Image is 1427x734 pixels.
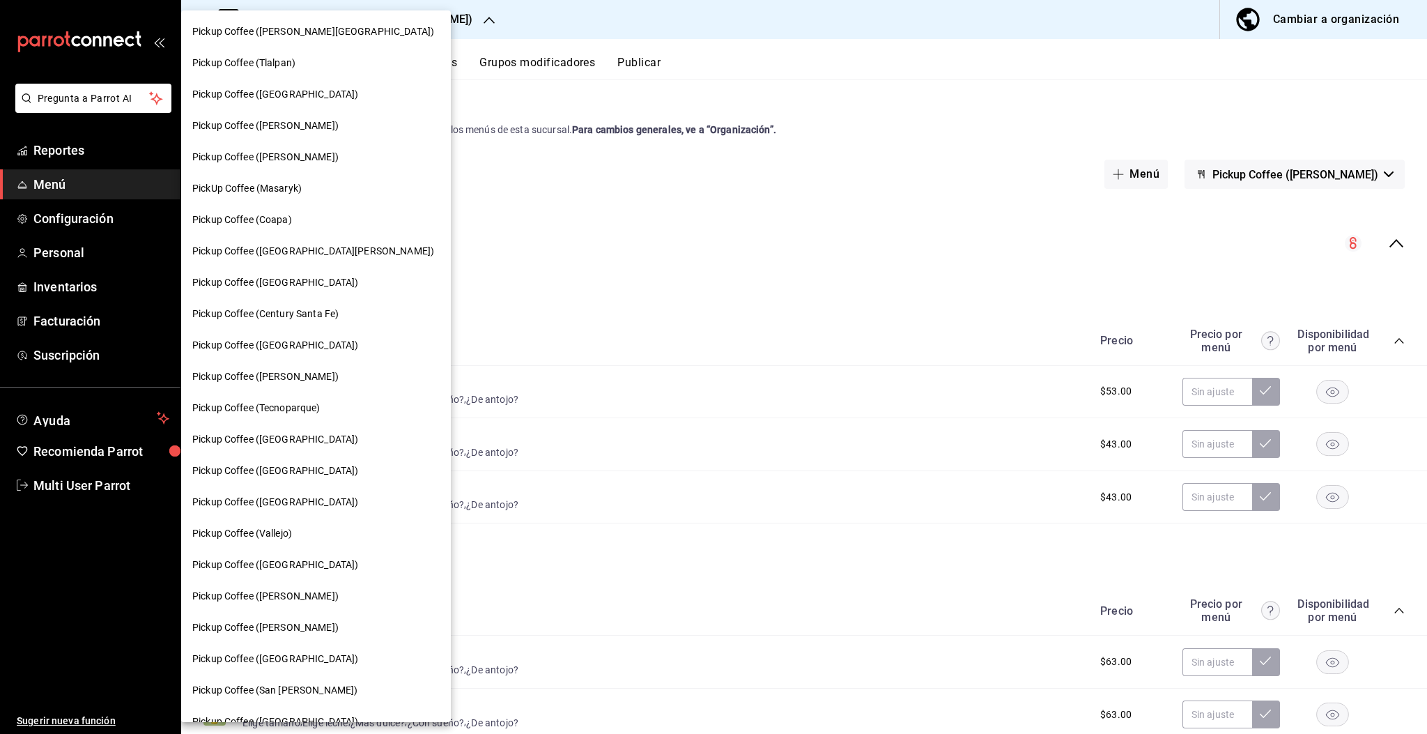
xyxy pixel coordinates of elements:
[181,330,451,361] div: Pickup Coffee ([GEOGRAPHIC_DATA])
[192,56,295,70] span: Pickup Coffee (Tlalpan)
[181,110,451,142] div: Pickup Coffee ([PERSON_NAME])
[181,549,451,581] div: Pickup Coffee ([GEOGRAPHIC_DATA])
[181,47,451,79] div: Pickup Coffee (Tlalpan)
[181,487,451,518] div: Pickup Coffee ([GEOGRAPHIC_DATA])
[181,361,451,392] div: Pickup Coffee ([PERSON_NAME])
[192,307,339,321] span: Pickup Coffee (Century Santa Fe)
[192,401,321,415] span: Pickup Coffee (Tecnoparque)
[181,518,451,549] div: Pickup Coffee (Vallejo)
[192,558,358,572] span: Pickup Coffee ([GEOGRAPHIC_DATA])
[181,643,451,675] div: Pickup Coffee ([GEOGRAPHIC_DATA])
[181,424,451,455] div: Pickup Coffee ([GEOGRAPHIC_DATA])
[192,526,292,541] span: Pickup Coffee (Vallejo)
[192,150,339,165] span: Pickup Coffee ([PERSON_NAME])
[181,142,451,173] div: Pickup Coffee ([PERSON_NAME])
[192,213,292,227] span: Pickup Coffee (Coapa)
[181,675,451,706] div: Pickup Coffee (San [PERSON_NAME])
[181,392,451,424] div: Pickup Coffee (Tecnoparque)
[192,244,434,259] span: Pickup Coffee ([GEOGRAPHIC_DATA][PERSON_NAME])
[181,612,451,643] div: Pickup Coffee ([PERSON_NAME])
[192,589,339,604] span: Pickup Coffee ([PERSON_NAME])
[181,455,451,487] div: Pickup Coffee ([GEOGRAPHIC_DATA])
[192,495,358,510] span: Pickup Coffee ([GEOGRAPHIC_DATA])
[192,652,358,666] span: Pickup Coffee ([GEOGRAPHIC_DATA])
[192,24,434,39] span: Pickup Coffee ([PERSON_NAME][GEOGRAPHIC_DATA])
[192,87,358,102] span: Pickup Coffee ([GEOGRAPHIC_DATA])
[192,338,358,353] span: Pickup Coffee ([GEOGRAPHIC_DATA])
[181,16,451,47] div: Pickup Coffee ([PERSON_NAME][GEOGRAPHIC_DATA])
[192,683,357,698] span: Pickup Coffee (San [PERSON_NAME])
[192,714,358,729] span: Pickup Coffee ([GEOGRAPHIC_DATA])
[192,275,358,290] span: Pickup Coffee ([GEOGRAPHIC_DATA])
[192,181,302,196] span: PickUp Coffee (Masaryk)
[181,173,451,204] div: PickUp Coffee (Masaryk)
[181,267,451,298] div: Pickup Coffee ([GEOGRAPHIC_DATA])
[181,204,451,236] div: Pickup Coffee (Coapa)
[181,236,451,267] div: Pickup Coffee ([GEOGRAPHIC_DATA][PERSON_NAME])
[192,369,339,384] span: Pickup Coffee ([PERSON_NAME])
[181,79,451,110] div: Pickup Coffee ([GEOGRAPHIC_DATA])
[181,298,451,330] div: Pickup Coffee (Century Santa Fe)
[192,432,358,447] span: Pickup Coffee ([GEOGRAPHIC_DATA])
[192,620,339,635] span: Pickup Coffee ([PERSON_NAME])
[192,464,358,478] span: Pickup Coffee ([GEOGRAPHIC_DATA])
[192,118,339,133] span: Pickup Coffee ([PERSON_NAME])
[181,581,451,612] div: Pickup Coffee ([PERSON_NAME])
